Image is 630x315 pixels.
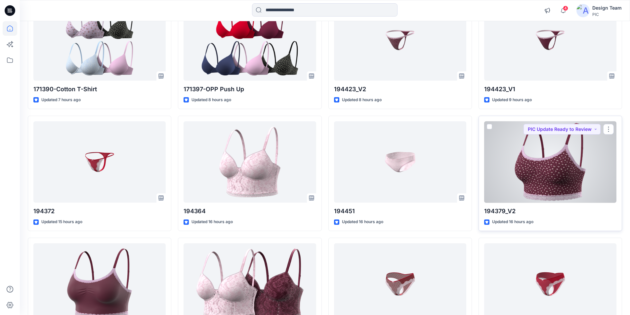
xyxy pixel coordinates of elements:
p: Updated 15 hours ago [41,218,82,225]
p: Updated 16 hours ago [342,218,383,225]
div: PIC [592,12,622,17]
p: 194423_V1 [484,85,616,94]
p: 194379_V2 [484,207,616,216]
a: 194364 [184,121,316,203]
a: 194451 [334,121,466,203]
span: 4 [563,6,568,11]
p: 194364 [184,207,316,216]
p: Updated 16 hours ago [191,218,233,225]
a: 194379_V2 [484,121,616,203]
a: 194372 [33,121,166,203]
p: 194423_V2 [334,85,466,94]
p: Updated 16 hours ago [492,218,533,225]
p: 194451 [334,207,466,216]
p: Updated 8 hours ago [342,97,382,103]
p: 171397-OPP Push Up [184,85,316,94]
p: Updated 8 hours ago [191,97,231,103]
img: avatar [576,4,590,17]
div: Design Team [592,4,622,12]
p: Updated 9 hours ago [492,97,532,103]
p: 194372 [33,207,166,216]
p: Updated 7 hours ago [41,97,81,103]
p: 171390-Cotton T-Shirt [33,85,166,94]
